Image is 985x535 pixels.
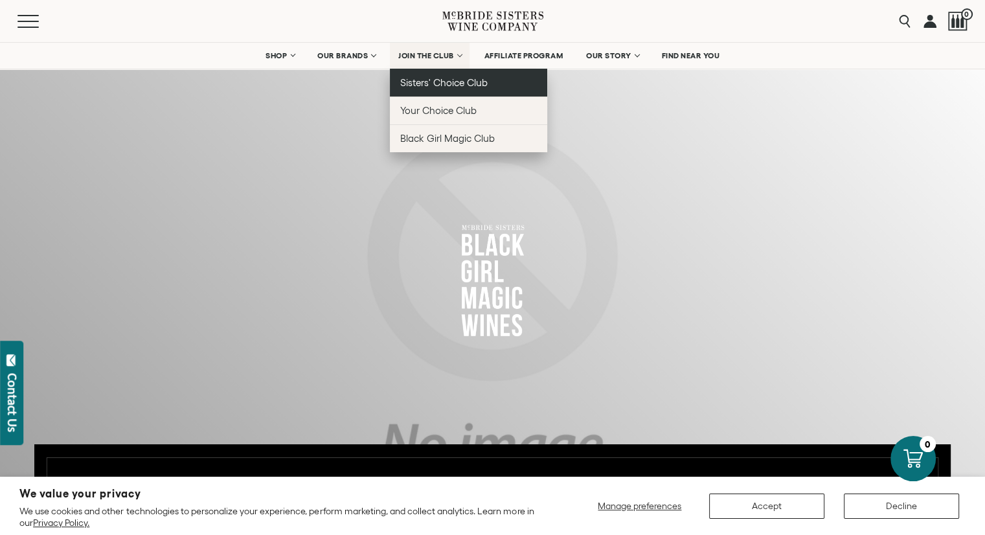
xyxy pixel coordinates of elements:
[484,51,563,60] span: AFFILIATE PROGRAM
[598,501,681,511] span: Manage preferences
[961,8,973,20] span: 0
[19,505,543,529] p: We use cookies and other technologies to personalize your experience, perform marketing, and coll...
[19,488,543,499] h2: We value your privacy
[390,69,547,97] a: Sisters' Choice Club
[709,494,824,519] button: Accept
[390,124,547,152] a: Black Girl Magic Club
[476,43,572,69] a: AFFILIATE PROGRAM
[390,97,547,124] a: Your Choice Club
[590,494,690,519] button: Manage preferences
[257,43,302,69] a: SHOP
[844,494,959,519] button: Decline
[390,43,470,69] a: JOIN THE CLUB
[586,51,631,60] span: OUR STORY
[6,373,19,432] div: Contact Us
[398,51,454,60] span: JOIN THE CLUB
[400,105,477,116] span: Your Choice Club
[266,51,288,60] span: SHOP
[400,77,488,88] span: Sisters' Choice Club
[317,51,368,60] span: OUR BRANDS
[400,133,495,144] span: Black Girl Magic Club
[653,43,729,69] a: FIND NEAR YOU
[33,518,89,528] a: Privacy Policy.
[17,15,64,28] button: Mobile Menu Trigger
[578,43,647,69] a: OUR STORY
[662,51,720,60] span: FIND NEAR YOU
[309,43,383,69] a: OUR BRANDS
[920,436,936,452] div: 0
